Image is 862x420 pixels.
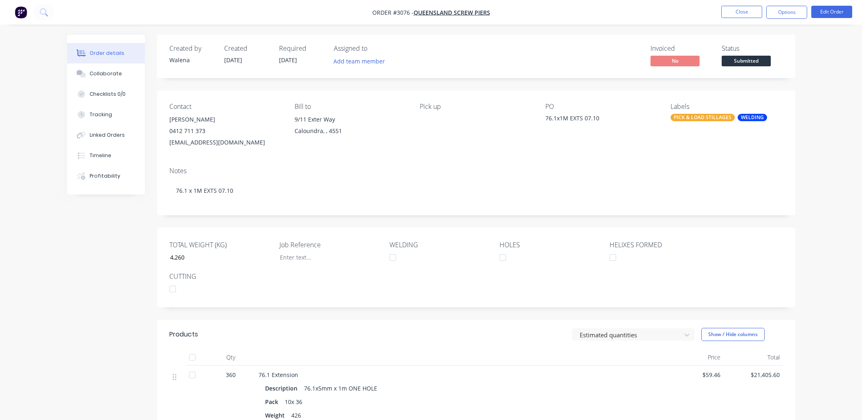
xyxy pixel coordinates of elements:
div: Created by [169,45,214,52]
div: PO [545,103,657,111]
div: Created [224,45,269,52]
div: Collaborate [90,70,122,77]
label: HOLES [500,240,602,250]
div: Qty [206,349,255,366]
div: Total [724,349,783,366]
div: Status [722,45,783,52]
label: WELDING [389,240,492,250]
div: 76.1 x 1M EXTS 07.10 [169,178,783,203]
div: Walena [169,56,214,64]
span: Submitted [722,56,771,66]
button: Edit Order [811,6,852,18]
div: Contact [169,103,281,111]
div: Labels [671,103,783,111]
div: Order details [90,50,124,57]
span: Order #3076 - [372,9,414,16]
span: No [650,56,700,66]
label: Job Reference [279,240,382,250]
div: 76.1x1M EXTS 07.10 [545,114,648,125]
span: [DATE] [224,56,242,64]
label: TOTAL WEIGHT (KG) [169,240,272,250]
button: Show / Hide columns [701,328,765,341]
span: 360 [226,370,236,379]
button: Collaborate [67,63,145,84]
div: 76.1x5mm x 1m ONE HOLE [301,382,380,394]
div: Bill to [295,103,407,111]
button: Profitability [67,166,145,186]
button: Order details [67,43,145,63]
div: Price [664,349,724,366]
div: 10x 36 [281,396,306,408]
div: [EMAIL_ADDRESS][DOMAIN_NAME] [169,137,281,148]
button: Tracking [67,104,145,125]
div: Required [279,45,324,52]
span: $21,405.60 [727,370,780,379]
div: [PERSON_NAME]0412 711 373[EMAIL_ADDRESS][DOMAIN_NAME] [169,114,281,148]
div: PICK & LOAD STILLAGES [671,114,735,121]
button: Add team member [329,56,389,67]
div: Pick up [420,103,532,111]
label: CUTTING [169,271,272,281]
div: [PERSON_NAME] [169,114,281,125]
button: Options [766,6,807,19]
label: HELIXES FORMED [610,240,712,250]
button: Submitted [722,56,771,68]
button: Checklists 0/0 [67,84,145,104]
div: Assigned to [334,45,416,52]
span: 76.1 Extension [259,371,298,379]
div: Tracking [90,111,112,118]
div: 9/11 Exter WayCaloundra, , 4551 [295,114,407,140]
div: Caloundra, , 4551 [295,125,407,137]
a: Queensland Screw Piers [414,9,490,16]
span: [DATE] [279,56,297,64]
div: Notes [169,167,783,175]
div: Profitability [90,172,120,180]
div: 9/11 Exter Way [295,114,407,125]
button: Close [721,6,762,18]
span: $59.46 [668,370,720,379]
img: Factory [15,6,27,18]
button: Timeline [67,145,145,166]
button: Add team member [334,56,389,67]
div: Invoiced [650,45,712,52]
div: Linked Orders [90,131,125,139]
div: Description [265,382,301,394]
div: Products [169,330,198,339]
div: WELDING [738,114,767,121]
input: Enter number... [163,251,271,264]
div: Pack [265,396,281,408]
div: Timeline [90,152,111,159]
div: Checklists 0/0 [90,90,126,98]
button: Linked Orders [67,125,145,145]
div: 0412 711 373 [169,125,281,137]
